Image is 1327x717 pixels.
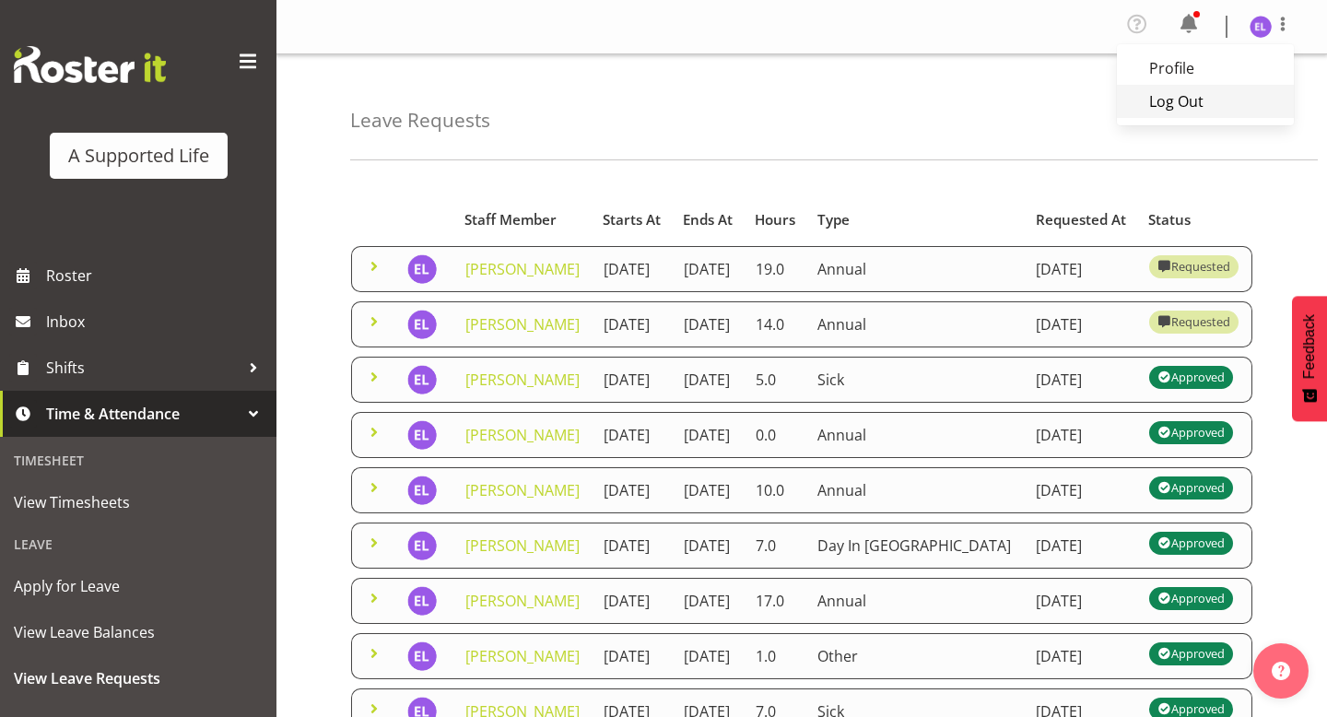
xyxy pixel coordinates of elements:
[5,441,272,479] div: Timesheet
[1157,476,1224,499] div: Approved
[806,633,1025,679] td: Other
[1157,421,1224,443] div: Approved
[1025,633,1137,679] td: [DATE]
[46,308,267,335] span: Inbox
[673,523,745,569] td: [DATE]
[68,142,209,170] div: A Supported Life
[465,591,580,611] a: [PERSON_NAME]
[593,578,673,624] td: [DATE]
[745,357,807,403] td: 5.0
[745,467,807,513] td: 10.0
[806,467,1025,513] td: Annual
[1157,255,1229,277] div: Requested
[673,578,745,624] td: [DATE]
[407,641,437,671] img: elise-loh5844.jpg
[1292,296,1327,421] button: Feedback - Show survey
[745,412,807,458] td: 0.0
[593,412,673,458] td: [DATE]
[14,664,263,692] span: View Leave Requests
[817,209,1015,230] div: Type
[465,425,580,445] a: [PERSON_NAME]
[5,609,272,655] a: View Leave Balances
[350,110,490,131] h4: Leave Requests
[46,262,267,289] span: Roster
[407,531,437,560] img: elise-loh5844.jpg
[1025,523,1137,569] td: [DATE]
[673,301,745,347] td: [DATE]
[673,246,745,292] td: [DATE]
[1157,642,1224,664] div: Approved
[1301,314,1318,379] span: Feedback
[1117,52,1294,85] a: Profile
[1025,357,1137,403] td: [DATE]
[14,572,263,600] span: Apply for Leave
[1250,16,1272,38] img: elise-loh5844.jpg
[683,209,734,230] div: Ends At
[1025,412,1137,458] td: [DATE]
[5,563,272,609] a: Apply for Leave
[673,467,745,513] td: [DATE]
[465,646,580,666] a: [PERSON_NAME]
[745,523,807,569] td: 7.0
[806,357,1025,403] td: Sick
[1025,578,1137,624] td: [DATE]
[593,246,673,292] td: [DATE]
[593,523,673,569] td: [DATE]
[46,400,240,428] span: Time & Attendance
[5,479,272,525] a: View Timesheets
[1157,311,1229,333] div: Requested
[407,365,437,394] img: elise-loh5844.jpg
[1025,246,1137,292] td: [DATE]
[465,370,580,390] a: [PERSON_NAME]
[465,480,580,500] a: [PERSON_NAME]
[593,467,673,513] td: [DATE]
[14,46,166,83] img: Rosterit website logo
[806,246,1025,292] td: Annual
[673,633,745,679] td: [DATE]
[745,301,807,347] td: 14.0
[1025,467,1137,513] td: [DATE]
[407,586,437,616] img: elise-loh5844.jpg
[745,633,807,679] td: 1.0
[1117,85,1294,118] a: Log Out
[1036,209,1128,230] div: Requested At
[1157,587,1224,609] div: Approved
[465,535,580,556] a: [PERSON_NAME]
[755,209,796,230] div: Hours
[1025,301,1137,347] td: [DATE]
[806,301,1025,347] td: Annual
[1272,662,1290,680] img: help-xxl-2.png
[14,618,263,646] span: View Leave Balances
[806,523,1025,569] td: Day In [GEOGRAPHIC_DATA]
[46,354,240,382] span: Shifts
[1157,366,1224,388] div: Approved
[673,357,745,403] td: [DATE]
[407,310,437,339] img: elise-loh5844.jpg
[603,209,662,230] div: Starts At
[465,259,580,279] a: [PERSON_NAME]
[593,301,673,347] td: [DATE]
[464,209,581,230] div: Staff Member
[407,476,437,505] img: elise-loh5844.jpg
[593,357,673,403] td: [DATE]
[745,246,807,292] td: 19.0
[5,655,272,701] a: View Leave Requests
[673,412,745,458] td: [DATE]
[593,633,673,679] td: [DATE]
[5,525,272,563] div: Leave
[745,578,807,624] td: 17.0
[1148,209,1242,230] div: Status
[806,578,1025,624] td: Annual
[407,420,437,450] img: elise-loh5844.jpg
[407,254,437,284] img: elise-loh5844.jpg
[465,314,580,335] a: [PERSON_NAME]
[1157,532,1224,554] div: Approved
[806,412,1025,458] td: Annual
[14,488,263,516] span: View Timesheets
